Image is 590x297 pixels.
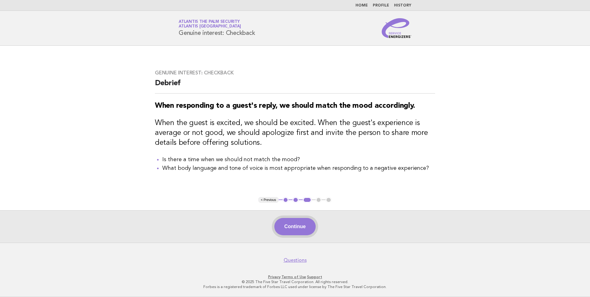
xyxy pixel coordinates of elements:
p: © 2025 The Five Star Travel Corporation. All rights reserved. [106,279,484,284]
strong: When responding to a guest's reply, we should match the mood accordingly. [155,102,415,110]
li: Is there a time when we should not match the mood? [162,155,435,164]
a: Support [307,275,322,279]
a: Terms of Use [281,275,306,279]
span: Atlantis [GEOGRAPHIC_DATA] [179,25,241,29]
li: What body language and tone of voice is most appropriate when responding to a negative experience? [162,164,435,173]
a: Privacy [268,275,280,279]
a: History [394,4,411,7]
p: Forbes is a registered trademark of Forbes LLC used under license by The Five Star Travel Corpora... [106,284,484,289]
h3: When the guest is excited, we should be excited. When the guest's experience is average or not go... [155,118,435,148]
button: 3 [303,197,312,203]
p: · · [106,274,484,279]
h1: Genuine interest: Checkback [179,20,255,36]
button: Continue [274,218,315,235]
h2: Debrief [155,78,435,94]
a: Home [355,4,368,7]
button: < Previous [258,197,278,203]
a: Questions [284,257,307,263]
button: 2 [293,197,299,203]
a: Atlantis The Palm SecurityAtlantis [GEOGRAPHIC_DATA] [179,20,241,28]
img: Service Energizers [382,18,411,38]
h3: Genuine interest: Checkback [155,70,435,76]
a: Profile [373,4,389,7]
button: 1 [283,197,289,203]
